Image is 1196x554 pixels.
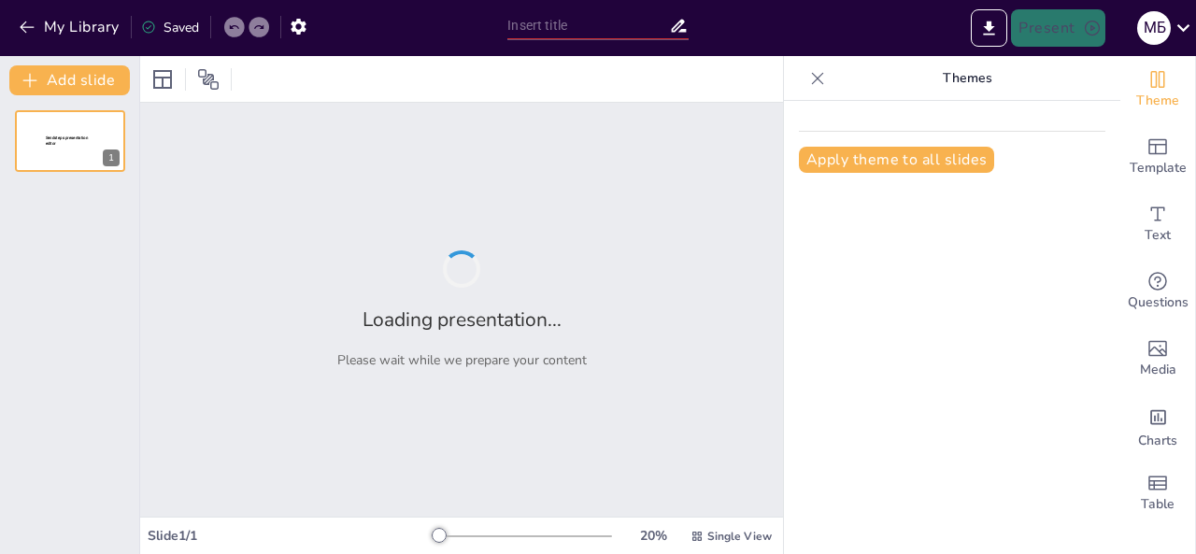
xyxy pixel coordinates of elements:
button: Export to PowerPoint [971,9,1007,47]
div: Slide 1 / 1 [148,527,433,545]
span: Charts [1138,431,1177,451]
div: 20 % [631,527,676,545]
span: Questions [1128,292,1189,313]
div: М Б [1137,11,1171,45]
div: Add text boxes [1120,191,1195,258]
span: Position [197,68,220,91]
span: Theme [1136,91,1179,111]
h2: Loading presentation... [363,306,562,333]
div: Change the overall theme [1120,56,1195,123]
span: Text [1145,225,1171,246]
button: М Б [1137,9,1171,47]
div: 1 [103,149,120,166]
button: Add slide [9,65,130,95]
div: Add images, graphics, shapes or video [1120,325,1195,392]
span: Template [1130,158,1187,178]
div: Get real-time input from your audience [1120,258,1195,325]
span: Table [1141,494,1175,515]
span: Single View [707,529,772,544]
span: Media [1140,360,1176,380]
div: Layout [148,64,178,94]
p: Please wait while we prepare your content [337,351,587,369]
div: Add charts and graphs [1120,392,1195,460]
button: Present [1011,9,1104,47]
button: Apply theme to all slides [799,147,994,173]
button: My Library [14,12,127,42]
div: Saved [141,19,199,36]
input: Insert title [507,12,668,39]
span: Sendsteps presentation editor [46,135,88,146]
p: Themes [833,56,1102,101]
div: Add ready made slides [1120,123,1195,191]
div: 1 [15,110,125,172]
div: Add a table [1120,460,1195,527]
